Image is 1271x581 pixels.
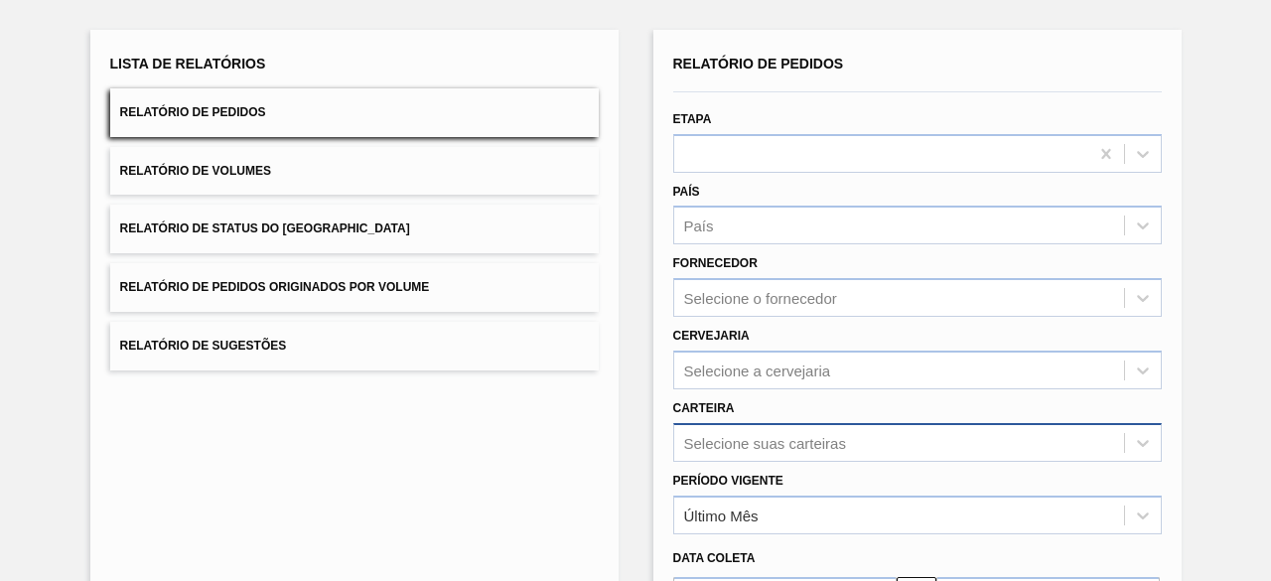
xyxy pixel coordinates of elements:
[673,551,756,565] span: Data coleta
[110,56,266,72] span: Lista de Relatórios
[120,221,410,235] span: Relatório de Status do [GEOGRAPHIC_DATA]
[684,218,714,234] div: País
[120,105,266,119] span: Relatório de Pedidos
[684,362,831,378] div: Selecione a cervejaria
[684,434,846,451] div: Selecione suas carteiras
[673,56,844,72] span: Relatório de Pedidos
[120,280,430,294] span: Relatório de Pedidos Originados por Volume
[120,164,271,178] span: Relatório de Volumes
[110,205,599,253] button: Relatório de Status do [GEOGRAPHIC_DATA]
[673,112,712,126] label: Etapa
[673,185,700,199] label: País
[110,88,599,137] button: Relatório de Pedidos
[673,474,783,488] label: Período Vigente
[684,290,837,307] div: Selecione o fornecedor
[120,339,287,353] span: Relatório de Sugestões
[110,322,599,370] button: Relatório de Sugestões
[673,329,750,343] label: Cervejaria
[110,263,599,312] button: Relatório de Pedidos Originados por Volume
[673,401,735,415] label: Carteira
[673,256,758,270] label: Fornecedor
[684,507,759,523] div: Último Mês
[110,147,599,196] button: Relatório de Volumes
